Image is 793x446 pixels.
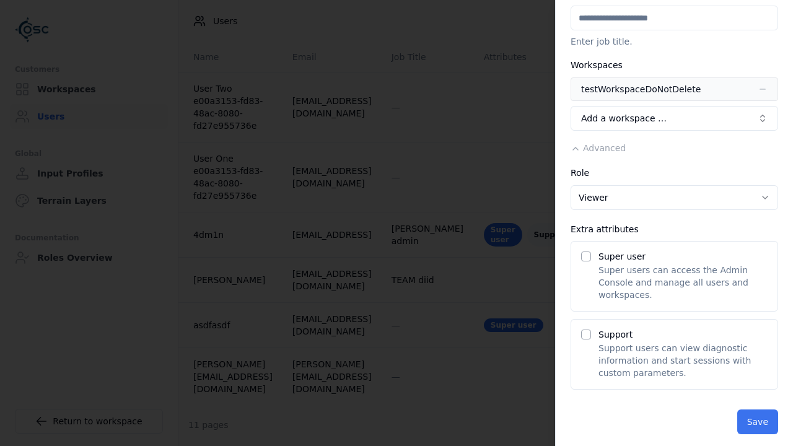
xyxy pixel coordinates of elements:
[737,409,778,434] button: Save
[571,142,626,154] button: Advanced
[581,83,701,95] div: testWorkspaceDoNotDelete
[598,342,768,379] p: Support users can view diagnostic information and start sessions with custom parameters.
[598,251,646,261] label: Super user
[598,330,633,339] label: Support
[583,143,626,153] span: Advanced
[571,168,589,178] label: Role
[571,225,778,234] div: Extra attributes
[598,264,768,301] p: Super users can access the Admin Console and manage all users and workspaces.
[571,35,778,48] p: Enter job title.
[581,112,667,125] span: Add a workspace …
[571,60,623,70] label: Workspaces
